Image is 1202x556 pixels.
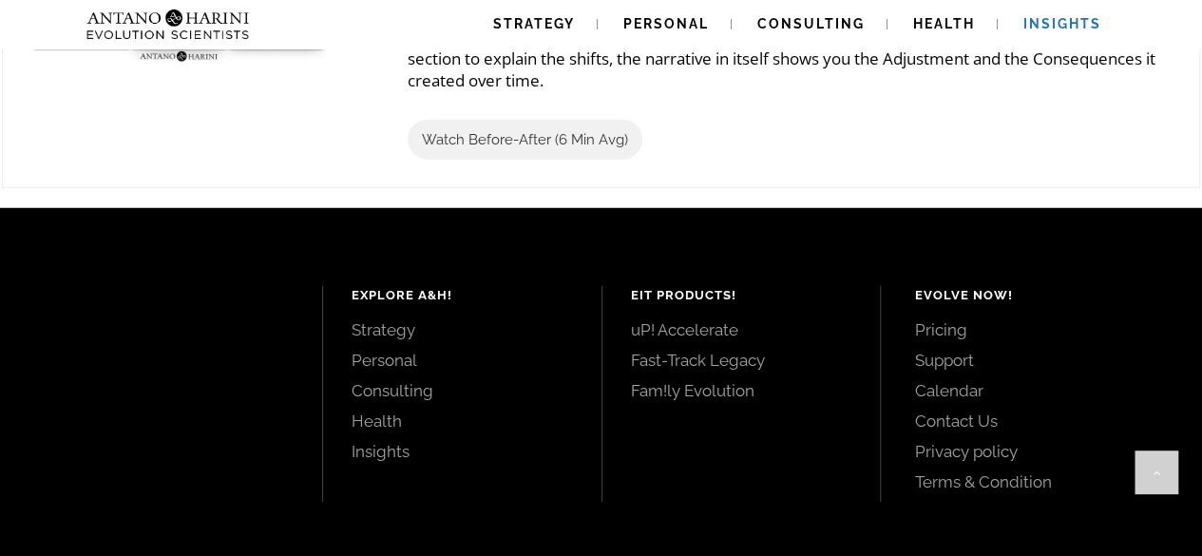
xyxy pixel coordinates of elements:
a: Contact Us [914,411,1159,431]
a: Strategy [352,319,573,340]
span: Watch Before-After (6 Min Avg) [422,131,628,148]
a: Calendar [914,380,1159,401]
a: Pricing [914,319,1159,340]
a: Insights [352,441,573,462]
h4: Evolve Now! [914,286,1159,305]
span: Health [913,16,975,31]
span: Insights [1023,16,1101,31]
a: Watch Before-After (6 Min Avg) [408,120,642,160]
a: Fam!ly Evolution [631,380,852,401]
a: uP! Accelerate [631,319,852,340]
a: Consulting [352,380,573,401]
a: Support [914,350,1159,371]
a: Fast-Track Legacy [631,350,852,371]
h4: EIT Products! [631,286,852,305]
h4: Explore A&H! [352,286,573,305]
span: Strategy [493,16,575,31]
span: Personal [623,16,709,31]
a: Health [352,411,573,431]
a: Personal [352,350,573,371]
span: Consulting [757,16,865,31]
a: Privacy policy [914,441,1159,462]
a: Terms & Condition [914,471,1159,492]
